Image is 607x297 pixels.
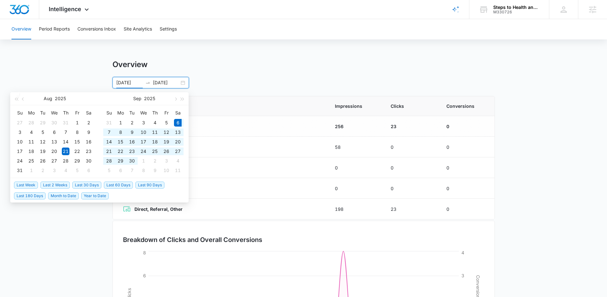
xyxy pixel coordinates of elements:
div: 6 [85,167,92,174]
td: 2025-09-03 [138,118,149,128]
div: 15 [73,138,81,146]
button: Period Reports [39,19,70,39]
th: Fr [161,108,172,118]
tspan: 8 [143,250,146,255]
td: 2025-08-29 [71,156,83,166]
div: 22 [117,148,124,155]
div: 1 [73,119,81,127]
td: 2025-09-23 [126,147,138,156]
div: 16 [128,138,136,146]
th: Mo [115,108,126,118]
div: 3 [163,157,170,165]
td: 2025-09-16 [126,137,138,147]
div: 31 [16,167,24,174]
div: 26 [163,148,170,155]
td: 2025-08-06 [48,128,60,137]
td: 2025-08-30 [83,156,94,166]
div: 27 [174,148,182,155]
div: 28 [62,157,69,165]
td: 2025-08-11 [25,137,37,147]
td: 2025-08-21 [60,147,71,156]
div: 9 [85,128,92,136]
td: 2025-08-05 [37,128,48,137]
td: 2025-09-18 [149,137,161,147]
div: 2 [39,167,47,174]
div: 27 [50,157,58,165]
div: 20 [174,138,182,146]
td: 2025-09-17 [138,137,149,147]
td: 2025-10-01 [138,156,149,166]
button: Conversions Inbox [77,19,116,39]
td: 2025-09-01 [115,118,126,128]
td: 2025-09-06 [172,118,184,128]
td: 2025-09-25 [149,147,161,156]
td: 2025-09-05 [161,118,172,128]
strong: Direct, Referral, Other [134,206,183,212]
div: 13 [50,138,58,146]
button: Sep [133,92,141,105]
td: 2025-08-16 [83,137,94,147]
td: 2025-09-28 [103,156,115,166]
td: 2025-08-22 [71,147,83,156]
td: 2025-08-08 [71,128,83,137]
div: 10 [140,128,147,136]
td: 2025-08-28 [60,156,71,166]
td: 0 [383,157,439,178]
tspan: 3 [461,273,464,278]
div: 1 [140,157,147,165]
input: Start date [116,79,143,86]
td: 2025-09-24 [138,147,149,156]
div: 6 [174,119,182,127]
td: 2025-08-15 [71,137,83,147]
td: 2025-08-14 [60,137,71,147]
th: Sa [172,108,184,118]
td: 2025-10-07 [126,166,138,175]
div: 31 [105,119,113,127]
div: 12 [39,138,47,146]
div: 29 [117,157,124,165]
td: 2025-09-26 [161,147,172,156]
td: 2025-09-12 [161,128,172,137]
div: 4 [151,119,159,127]
div: 8 [117,128,124,136]
td: 2025-08-24 [14,156,25,166]
td: 0 [439,157,495,178]
td: 2025-08-31 [14,166,25,175]
td: 2025-09-21 [103,147,115,156]
th: Tu [37,108,48,118]
div: 19 [39,148,47,155]
button: Site Analytics [124,19,152,39]
th: Sa [83,108,94,118]
td: 2025-09-11 [149,128,161,137]
div: 30 [128,157,136,165]
div: 23 [128,148,136,155]
td: 2025-08-31 [103,118,115,128]
td: 2025-08-12 [37,137,48,147]
th: Th [149,108,161,118]
div: 2 [85,119,92,127]
td: 0 [439,178,495,199]
td: 2025-10-09 [149,166,161,175]
span: Month to Date [48,192,79,199]
td: 2025-09-08 [115,128,126,137]
td: 2025-09-29 [115,156,126,166]
span: Intelligence [49,6,81,12]
th: We [48,108,60,118]
div: account id [493,10,540,14]
button: 2025 [144,92,155,105]
button: Settings [160,19,177,39]
td: 2025-10-10 [161,166,172,175]
div: 14 [105,138,113,146]
span: Impressions [335,103,375,109]
td: 2025-08-13 [48,137,60,147]
div: 11 [151,128,159,136]
td: 2025-09-10 [138,128,149,137]
span: Channel [123,103,320,109]
span: Year to Date [81,192,109,199]
td: 2025-09-19 [161,137,172,147]
div: 4 [62,167,69,174]
td: 2025-09-06 [83,166,94,175]
div: 28 [105,157,113,165]
span: Last 90 Days [135,182,164,189]
div: 5 [105,167,113,174]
